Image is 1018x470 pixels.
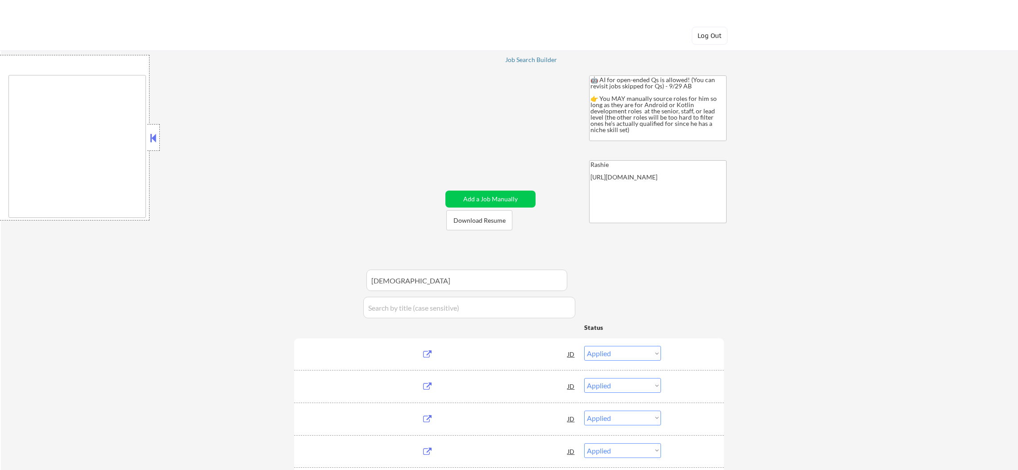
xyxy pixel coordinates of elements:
[505,57,557,63] div: Job Search Builder
[567,378,576,394] div: JD
[692,27,727,45] button: Log Out
[567,411,576,427] div: JD
[366,270,567,291] input: Search by company (case sensitive)
[446,210,512,230] button: Download Resume
[584,319,661,335] div: Status
[567,346,576,362] div: JD
[445,191,536,208] button: Add a Job Manually
[363,297,575,318] input: Search by title (case sensitive)
[567,443,576,459] div: JD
